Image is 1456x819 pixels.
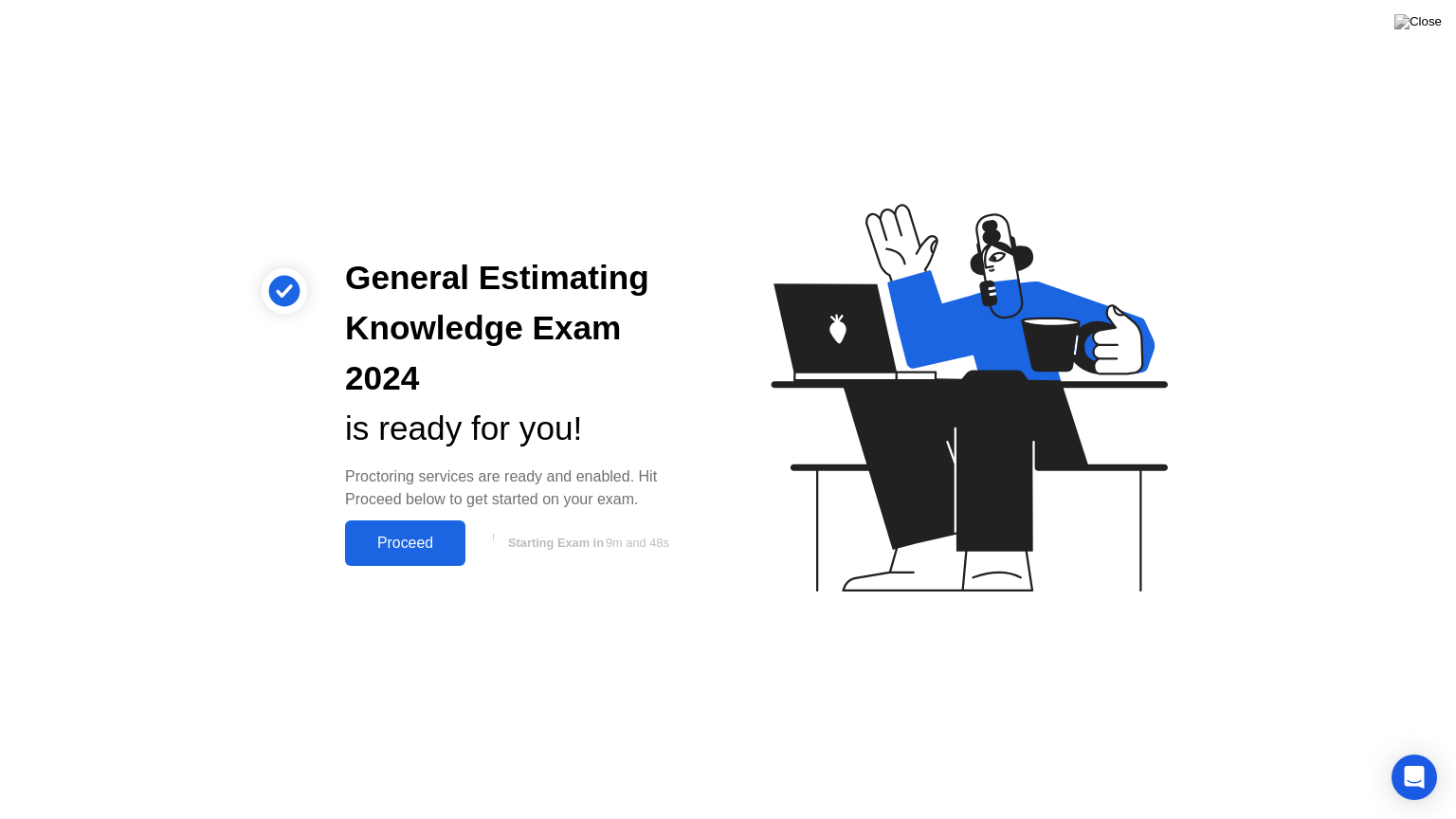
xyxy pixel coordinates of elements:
[1392,755,1437,800] div: Open Intercom Messenger
[475,525,698,561] button: Starting Exam in9m and 48s
[345,253,698,403] div: General Estimating Knowledge Exam 2024
[351,535,460,552] div: Proceed
[345,465,698,511] div: Proctoring services are ready and enabled. Hit Proceed below to get started on your exam.
[345,520,465,566] button: Proceed
[345,404,698,454] div: is ready for you!
[1394,14,1442,29] img: Close
[606,536,669,550] span: 9m and 48s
